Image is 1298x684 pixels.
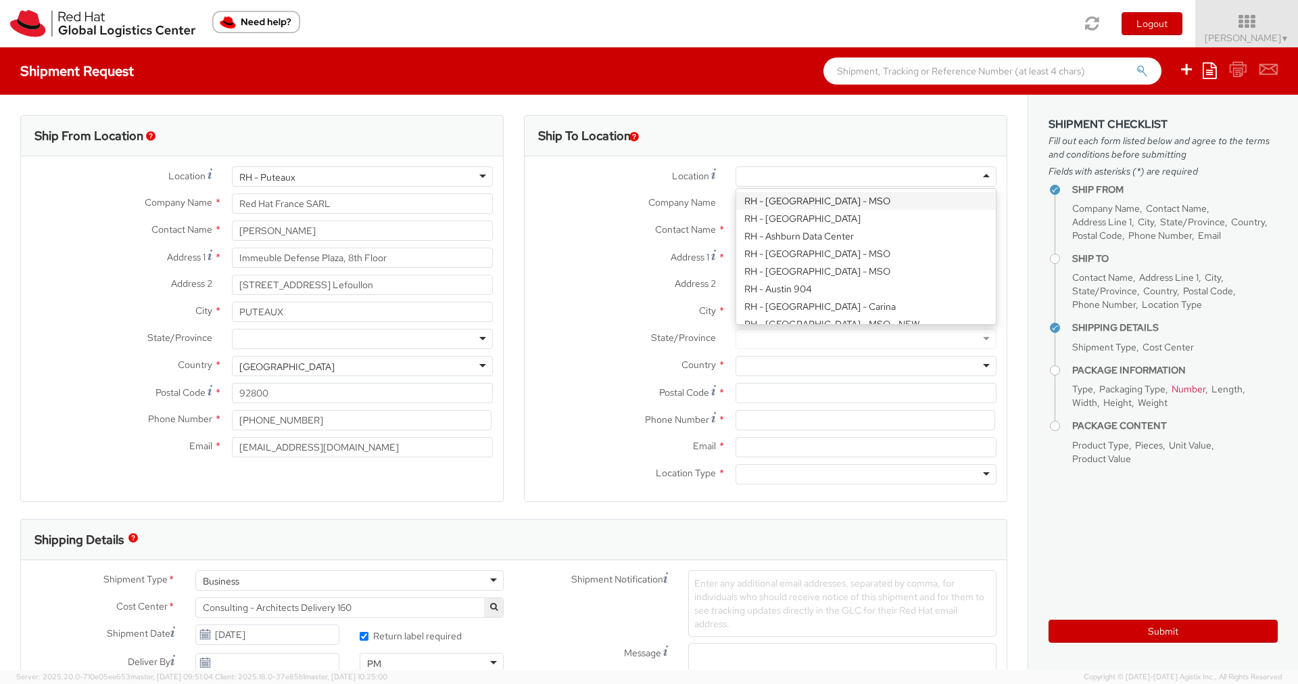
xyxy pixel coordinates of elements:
span: Address 1 [167,251,206,263]
span: Postal Code [1183,285,1233,297]
button: Submit [1049,620,1278,643]
div: PM [367,657,381,670]
span: Shipment Date [107,626,170,641]
span: City [195,304,212,317]
span: Contact Name [655,223,716,235]
span: Fill out each form listed below and agree to the terms and conditions before submitting [1049,134,1278,161]
span: State/Province [651,332,716,344]
span: Postal Code [155,386,206,398]
div: RH - [GEOGRAPHIC_DATA] - Carina [736,298,996,315]
div: RH - [GEOGRAPHIC_DATA] - MSO [736,245,996,263]
span: City [699,304,716,317]
span: Company Name [145,196,212,208]
span: Address Line 1 [1139,271,1199,283]
span: Product Value [1072,453,1131,465]
div: RH - Puteaux [239,170,295,184]
span: Email [1198,229,1221,242]
span: Weight [1138,396,1168,409]
span: Consulting - Architects Delivery 160 [203,601,496,614]
span: Address 2 [171,277,212,290]
span: State/Province [147,332,212,344]
span: Country [178,359,212,371]
div: RH - [GEOGRAPHIC_DATA] [736,210,996,227]
span: Location [168,170,206,182]
h3: Ship From Location [34,129,143,143]
span: Address 1 [671,251,709,263]
span: Location Type [1142,298,1202,311]
span: Shipment Type [103,572,168,588]
span: Address Line 1 [1072,216,1132,228]
h4: Shipment Request [20,64,134,78]
span: master, [DATE] 09:51:04 [130,672,213,681]
span: Shipment Notification [571,572,663,587]
h4: Ship To [1072,254,1278,264]
span: Postal Code [1072,229,1122,242]
span: Consulting - Architects Delivery 160 [195,597,504,618]
button: Need help? [212,11,300,33]
input: Shipment, Tracking or Reference Number (at least 4 chars) [823,58,1161,85]
h4: Shipping Details [1072,323,1278,333]
div: RH - [GEOGRAPHIC_DATA] - MSO - NEW [736,315,996,333]
span: Email [693,440,716,452]
span: Phone Number [1128,229,1192,242]
span: Cost Center [116,599,168,615]
span: Message [624,647,661,659]
span: Phone Number [1072,298,1136,311]
div: RH - [GEOGRAPHIC_DATA] - MSO [736,263,996,280]
span: City [1205,271,1221,283]
span: Company Name [648,196,716,208]
span: Phone Number [148,413,212,425]
h3: Shipment Checklist [1049,118,1278,131]
span: Width [1072,396,1097,409]
span: State/Province [1160,216,1225,228]
h4: Package Content [1072,421,1278,431]
div: RH - Ashburn Data Center [736,227,996,245]
span: Contact Name [151,223,212,235]
span: Country [1143,285,1177,297]
label: Return label required [360,627,464,643]
span: Copyright © [DATE]-[DATE] Agistix Inc., All Rights Reserved [1084,672,1282,683]
h3: Ship To Location [538,129,631,143]
span: Contact Name [1072,271,1133,283]
span: Number [1172,383,1205,395]
h3: Shipping Details [34,533,124,547]
span: [PERSON_NAME] [1205,32,1289,44]
h4: Ship From [1072,185,1278,195]
img: rh-logistics-00dfa346123c4ec078e1.svg [10,10,195,37]
span: Shipment Type [1072,341,1136,353]
span: Cost Center [1143,341,1194,353]
div: RH - [GEOGRAPHIC_DATA] - MSO [736,192,996,210]
span: master, [DATE] 10:25:00 [305,672,387,681]
span: Pieces [1135,439,1163,451]
span: Client: 2025.18.0-37e85b1 [215,672,387,681]
span: Deliver By [128,655,170,669]
span: Country [1231,216,1265,228]
div: Business [203,574,239,588]
span: Type [1072,383,1093,395]
span: Contact Name [1146,202,1207,214]
span: Fields with asterisks (*) are required [1049,164,1278,178]
span: Server: 2025.20.0-710e05ee653 [16,672,213,681]
span: City [1138,216,1154,228]
div: RH - Austin 904 [736,280,996,298]
span: Postal Code [659,386,709,398]
input: Return label required [360,632,368,641]
span: Enter any additional email addresses, separated by comma, for individuals who should receive noti... [694,577,984,630]
span: State/Province [1072,285,1137,297]
div: [GEOGRAPHIC_DATA] [239,360,335,373]
span: Location Type [656,467,716,479]
h4: Package Information [1072,365,1278,375]
span: Email [189,440,212,452]
span: Country [681,359,716,371]
span: Unit Value [1169,439,1211,451]
span: ▼ [1281,33,1289,44]
span: Packaging Type [1099,383,1165,395]
span: Product Type [1072,439,1129,451]
span: Length [1211,383,1243,395]
span: Address 2 [675,277,716,290]
button: Logout [1122,12,1182,35]
span: Company Name [1072,202,1140,214]
span: Height [1103,396,1132,409]
span: Location [672,170,709,182]
span: Phone Number [645,413,709,426]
